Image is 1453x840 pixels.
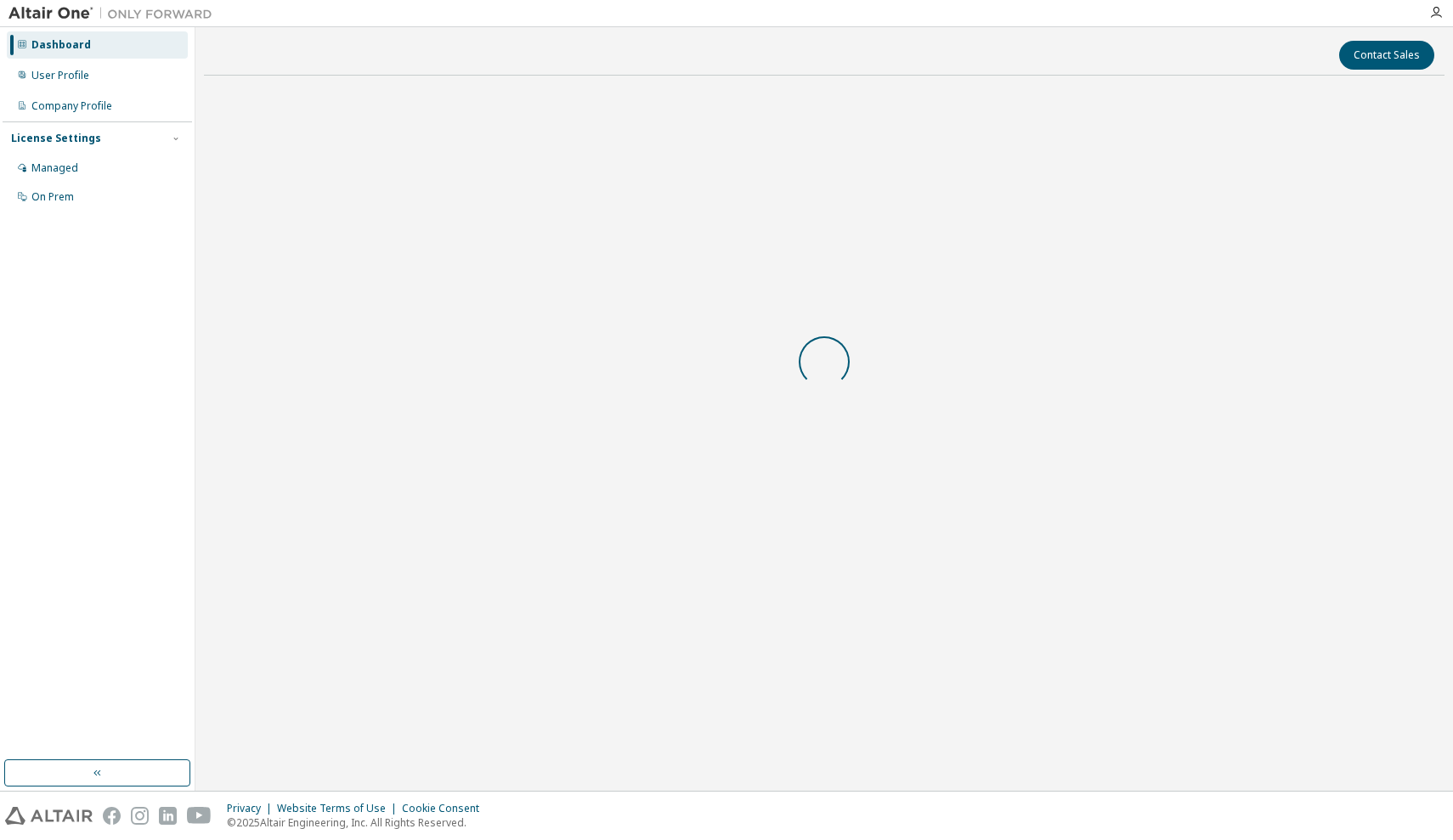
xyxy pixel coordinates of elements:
[227,802,277,815] div: Privacy
[131,807,149,825] img: instagram.svg
[159,807,177,825] img: linkedin.svg
[11,132,101,145] div: License Settings
[402,802,489,815] div: Cookie Consent
[31,190,74,204] div: On Prem
[277,802,402,815] div: Website Terms of Use
[227,815,489,830] p: © 2025 Altair Engineering, Inc. All Rights Reserved.
[187,807,212,825] img: youtube.svg
[31,99,112,113] div: Company Profile
[1339,41,1434,70] button: Contact Sales
[103,807,121,825] img: facebook.svg
[31,161,78,175] div: Managed
[5,807,93,825] img: altair_logo.svg
[31,38,91,52] div: Dashboard
[31,69,89,82] div: User Profile
[8,5,221,22] img: Altair One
